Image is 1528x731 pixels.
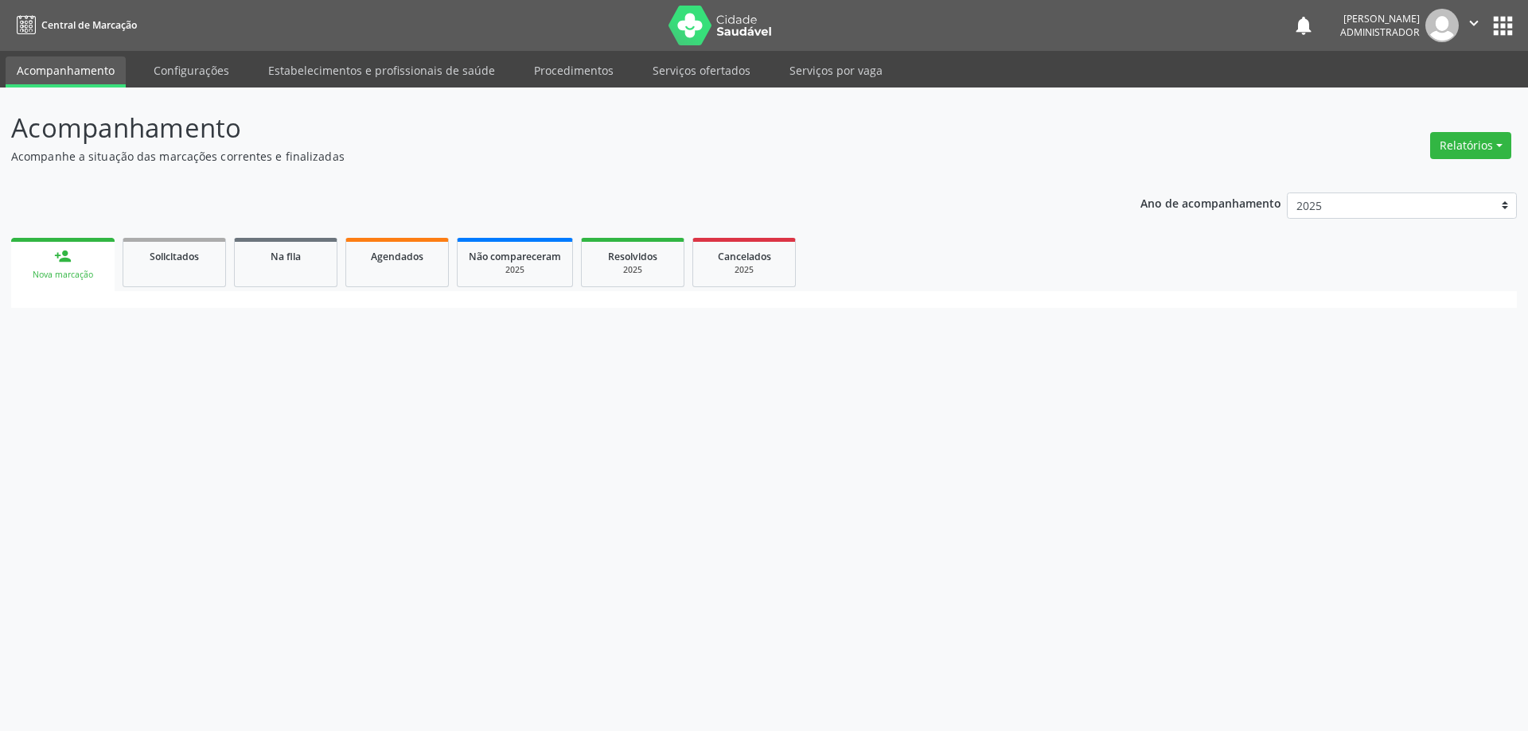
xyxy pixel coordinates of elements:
a: Central de Marcação [11,12,137,38]
a: Procedimentos [523,56,625,84]
i:  [1465,14,1483,32]
span: Agendados [371,250,423,263]
p: Acompanhe a situação das marcações correntes e finalizadas [11,148,1065,165]
div: 2025 [593,264,672,276]
span: Não compareceram [469,250,561,263]
span: Cancelados [718,250,771,263]
div: 2025 [469,264,561,276]
span: Resolvidos [608,250,657,263]
button: notifications [1292,14,1315,37]
p: Acompanhamento [11,108,1065,148]
img: img [1425,9,1459,42]
button: Relatórios [1430,132,1511,159]
span: Na fila [271,250,301,263]
div: [PERSON_NAME] [1340,12,1420,25]
a: Serviços ofertados [641,56,762,84]
button:  [1459,9,1489,42]
a: Acompanhamento [6,56,126,87]
div: Nova marcação [22,269,103,281]
button: apps [1489,12,1517,40]
span: Central de Marcação [41,18,137,32]
div: person_add [54,247,72,265]
a: Configurações [142,56,240,84]
a: Serviços por vaga [778,56,894,84]
p: Ano de acompanhamento [1140,192,1281,212]
span: Solicitados [150,250,199,263]
span: Administrador [1340,25,1420,39]
div: 2025 [704,264,784,276]
a: Estabelecimentos e profissionais de saúde [257,56,506,84]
